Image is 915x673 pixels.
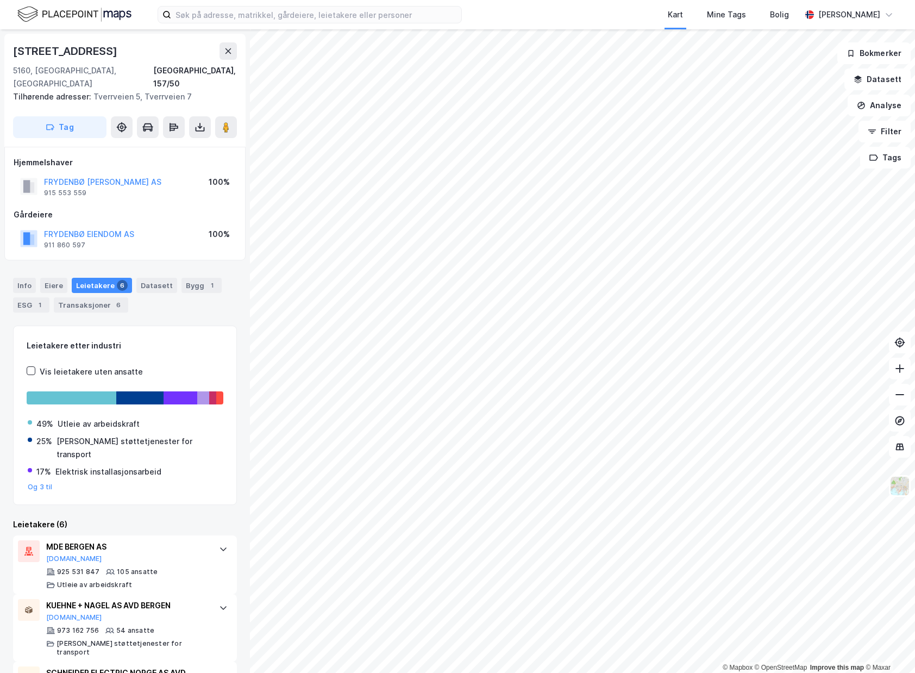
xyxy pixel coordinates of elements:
button: Tag [13,116,106,138]
div: Info [13,278,36,293]
div: Eiere [40,278,67,293]
span: Tilhørende adresser: [13,92,93,101]
button: [DOMAIN_NAME] [46,554,102,563]
div: 17% [36,465,51,478]
div: Bygg [181,278,222,293]
div: 6 [117,280,128,291]
div: 1 [34,300,45,310]
div: [GEOGRAPHIC_DATA], 157/50 [153,64,237,90]
div: Transaksjoner [54,297,128,313]
div: 915 553 559 [44,189,86,197]
button: Analyse [848,95,911,116]
input: Søk på adresse, matrikkel, gårdeiere, leietakere eller personer [171,7,461,23]
div: [PERSON_NAME] [818,8,880,21]
div: Mine Tags [707,8,746,21]
div: Hjemmelshaver [14,156,236,169]
div: MDE BERGEN AS [46,540,208,553]
div: 100% [209,228,230,241]
iframe: Chat Widget [861,621,915,673]
div: Leietakere [72,278,132,293]
img: logo.f888ab2527a4732fd821a326f86c7f29.svg [17,5,131,24]
div: [PERSON_NAME] støttetjenester for transport [57,435,222,461]
div: Kontrollprogram for chat [861,621,915,673]
div: Utleie av arbeidskraft [58,417,140,431]
div: 5160, [GEOGRAPHIC_DATA], [GEOGRAPHIC_DATA] [13,64,153,90]
div: 100% [209,176,230,189]
div: Gårdeiere [14,208,236,221]
a: Improve this map [810,664,864,671]
div: [PERSON_NAME] støttetjenester for transport [57,639,208,657]
button: Filter [858,121,911,142]
div: Tverrveien 5, Tverrveien 7 [13,90,228,103]
div: 49% [36,417,53,431]
button: [DOMAIN_NAME] [46,613,102,622]
div: 925 531 847 [57,568,99,576]
div: 6 [113,300,124,310]
button: Tags [860,147,911,169]
a: OpenStreetMap [755,664,807,671]
button: Bokmerker [837,42,911,64]
div: 54 ansatte [116,626,154,635]
div: Elektrisk installasjonsarbeid [55,465,161,478]
div: Vis leietakere uten ansatte [40,365,143,378]
div: 911 860 597 [44,241,85,250]
div: KUEHNE + NAGEL AS AVD BERGEN [46,599,208,612]
div: [STREET_ADDRESS] [13,42,120,60]
div: Leietakere etter industri [27,339,223,352]
button: Datasett [844,68,911,90]
div: 105 ansatte [117,568,158,576]
div: 973 162 756 [57,626,99,635]
button: Og 3 til [28,483,53,491]
div: Bolig [770,8,789,21]
div: Kart [668,8,683,21]
div: Leietakere (6) [13,518,237,531]
div: 1 [206,280,217,291]
div: 25% [36,435,52,448]
div: Datasett [136,278,177,293]
a: Mapbox [723,664,753,671]
div: ESG [13,297,49,313]
div: Utleie av arbeidskraft [57,581,132,589]
img: Z [889,476,910,496]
